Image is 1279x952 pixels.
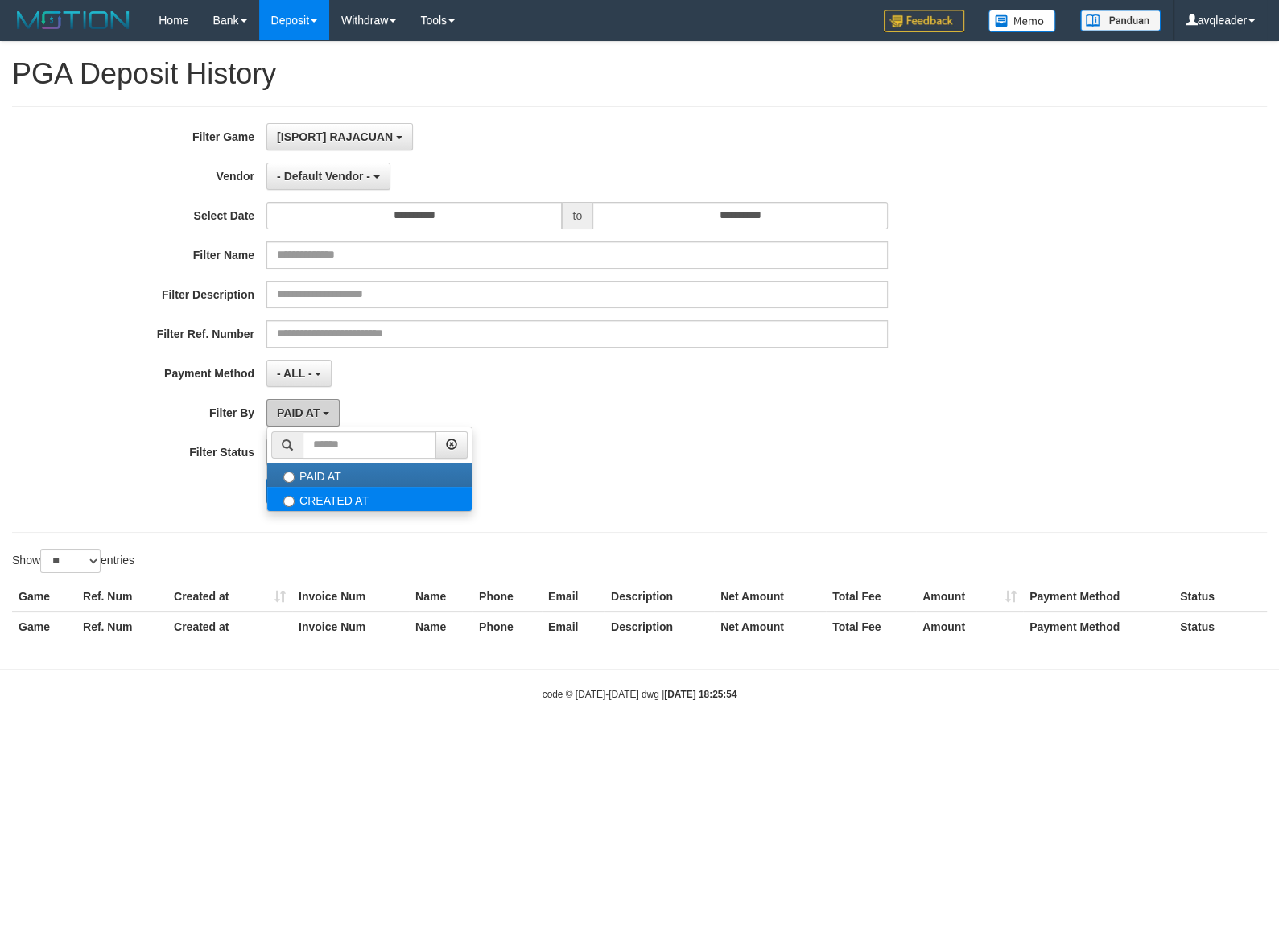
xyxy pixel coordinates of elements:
[283,472,295,483] input: PAID AT
[283,496,295,507] input: CREATED AT
[76,582,167,612] th: Ref. Num
[472,612,542,641] th: Phone
[826,612,916,641] th: Total Fee
[542,612,604,641] th: Email
[12,582,76,612] th: Game
[266,360,332,387] button: - ALL -
[167,612,292,641] th: Created at
[277,130,393,143] span: [ISPORT] RAJACUAN
[167,582,292,612] th: Created at
[988,10,1056,32] img: Button%20Memo.svg
[12,549,134,573] label: Show entries
[267,463,472,487] label: PAID AT
[714,582,826,612] th: Net Amount
[916,612,1023,641] th: Amount
[884,10,964,32] img: Feedback.jpg
[1023,612,1174,641] th: Payment Method
[409,612,472,641] th: Name
[267,487,472,511] label: CREATED AT
[12,58,1267,90] h1: PGA Deposit History
[292,612,409,641] th: Invoice Num
[562,202,592,229] span: to
[604,612,714,641] th: Description
[1080,10,1161,31] img: panduan.png
[266,163,390,190] button: - Default Vendor -
[604,582,714,612] th: Description
[916,582,1023,612] th: Amount
[12,612,76,641] th: Game
[1174,612,1267,641] th: Status
[40,549,101,573] select: Showentries
[266,399,340,427] button: PAID AT
[472,582,542,612] th: Phone
[277,170,370,183] span: - Default Vendor -
[714,612,826,641] th: Net Amount
[1174,582,1267,612] th: Status
[1023,582,1174,612] th: Payment Method
[664,689,736,700] strong: [DATE] 18:25:54
[266,123,413,150] button: [ISPORT] RAJACUAN
[543,689,737,700] small: code © [DATE]-[DATE] dwg |
[409,582,472,612] th: Name
[76,612,167,641] th: Ref. Num
[826,582,916,612] th: Total Fee
[277,406,320,419] span: PAID AT
[542,582,604,612] th: Email
[277,367,312,380] span: - ALL -
[12,8,134,32] img: MOTION_logo.png
[292,582,409,612] th: Invoice Num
